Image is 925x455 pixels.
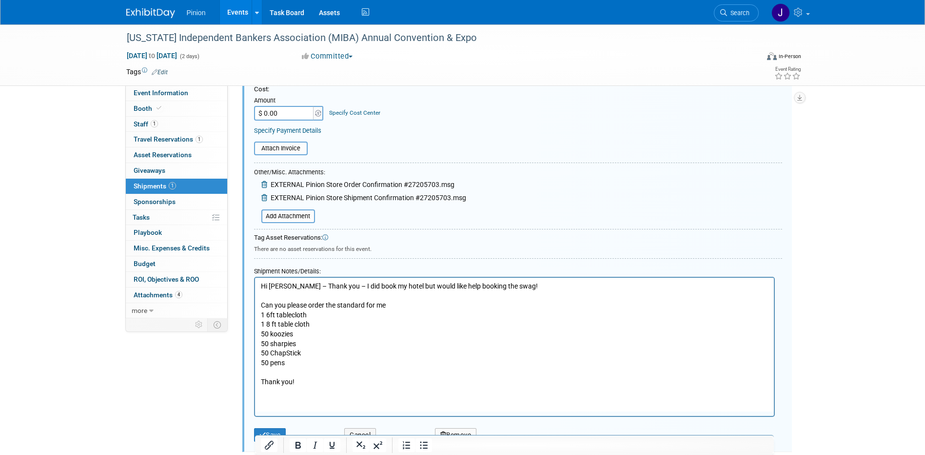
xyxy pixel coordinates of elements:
a: Booth [126,101,227,116]
span: Budget [134,260,156,268]
img: ExhibitDay [126,8,175,18]
a: Giveaways [126,163,227,178]
a: more [126,303,227,318]
div: [US_STATE] Independent Bankers Association (MIBA) Annual Convention & Expo [123,29,744,47]
iframe: Rich Text Area [255,278,774,412]
span: Misc. Expenses & Credits [134,244,210,252]
div: There are no asset reservations for this event. [254,243,782,253]
td: Toggle Event Tabs [207,318,227,331]
div: Amount [254,96,325,106]
span: Asset Reservations [134,151,192,159]
div: Event Format [701,51,802,65]
span: Tasks [133,213,150,221]
span: 1 [151,120,158,127]
a: Staff1 [126,117,227,132]
a: Sponsorships [126,194,227,209]
span: Sponsorships [134,198,176,206]
td: Personalize Event Tab Strip [191,318,208,331]
a: Tasks [126,210,227,225]
button: Save [254,428,286,442]
a: Asset Reservations [126,147,227,163]
img: Jennifer Plumisto [771,3,790,22]
span: (2 days) [179,53,199,60]
a: ROI, Objectives & ROO [126,272,227,287]
span: more [132,307,147,314]
a: Playbook [126,225,227,240]
span: 1 [196,136,203,143]
span: Staff [134,120,158,128]
img: Format-Inperson.png [767,52,777,60]
span: 4 [175,291,182,298]
span: Event Information [134,89,188,97]
div: Other/Misc. Attachments: [254,168,466,179]
span: Travel Reservations [134,135,203,143]
span: to [147,52,157,60]
a: Specify Payment Details [254,127,321,134]
div: Cost: [254,85,782,94]
i: Booth reservation complete [157,105,161,111]
a: Specify Cost Center [329,109,380,116]
a: Shipments1 [126,179,227,194]
span: Playbook [134,228,162,236]
a: Attachments4 [126,288,227,303]
span: Attachments [134,291,182,299]
button: Committed [298,51,356,62]
button: Remove [435,428,477,442]
div: Tag Asset Reservations: [254,233,782,243]
span: EXTERNAL Pinion Store Shipment Confirmation #27205703.msg [271,194,466,202]
span: ROI, Objectives & ROO [134,275,199,283]
span: Pinion [187,9,206,17]
div: Shipment Notes/Details: [254,263,775,277]
a: Event Information [126,85,227,101]
span: 1 [169,182,176,189]
div: Event Rating [774,67,801,72]
a: Travel Reservations1 [126,132,227,147]
a: Budget [126,256,227,271]
a: Search [714,4,759,21]
span: Booth [134,104,163,112]
a: Misc. Expenses & Credits [126,241,227,256]
span: Search [727,9,749,17]
div: In-Person [778,53,801,60]
span: [DATE] [DATE] [126,51,177,60]
td: Tags [126,67,168,77]
button: Cancel [344,428,376,442]
span: Shipments [134,182,176,190]
a: Edit [152,69,168,76]
span: Giveaways [134,166,165,174]
span: EXTERNAL Pinion Store Order Confirmation #27205703.msg [271,181,454,188]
